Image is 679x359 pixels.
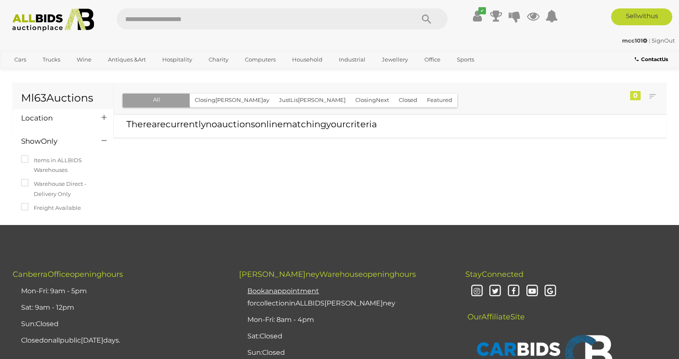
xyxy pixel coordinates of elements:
[21,224,38,233] bbb: Cate
[419,53,446,67] a: Office
[641,56,654,62] bbb: Cont
[247,316,258,324] bbb: Mo
[346,119,360,129] bbb: crit
[21,224,54,233] span: gory
[424,56,440,63] span: ice
[21,137,30,145] bbb: Sh
[126,119,143,129] bbb: The
[8,8,99,32] img: Allbids.com.au
[13,270,123,279] span: erra ice ing rs
[239,270,416,279] span: ney ouse ing rs
[427,96,439,103] bbb: Feat
[239,270,306,279] bbb: [PERSON_NAME]
[274,287,297,295] bbb: appoin
[292,56,310,63] bbb: House
[21,114,53,122] span: tion
[405,8,448,29] button: Search
[265,287,269,295] bbb: a
[153,96,158,103] bbb: Al
[262,348,273,356] bbb: Clo
[424,56,434,63] bbb: Off
[54,287,58,295] bbb: a
[77,56,84,63] bbb: Wi
[162,56,192,63] span: ality
[195,96,269,103] span: ing ay
[355,96,367,103] bbb: Clos
[488,284,503,299] i: Twitter
[46,91,71,104] bbb: Auct
[21,320,30,328] bbb: Su
[247,348,256,356] bbb: Su
[44,336,48,344] bbb: o
[14,56,21,63] bbb: Ca
[279,96,346,103] span: st [PERSON_NAME]
[247,348,285,356] span: n: sed
[256,299,272,307] bbb: colle
[21,137,57,145] span: ow ly
[77,56,91,63] span: ne
[543,284,558,299] i: Google
[39,303,43,311] bbb: a
[108,56,119,63] bbb: Anti
[651,12,655,20] bbb: u
[21,114,38,122] bbb: Loca
[102,270,116,279] bbb: hou
[21,287,87,295] span: n- i: 9 m - 5 m
[36,320,46,328] bbb: Clo
[21,303,29,311] bbb: Sa
[43,56,51,63] bbb: Tru
[451,53,480,67] a: Sports
[239,53,281,67] a: Computers
[39,287,46,295] bbb: Fr
[126,119,377,129] span: re e ntly o ions ine hing ur eria
[382,56,408,63] span: lery
[260,332,270,340] bbb: Clo
[626,12,658,20] span: ll th s
[21,336,120,344] span: sed n l lic days.
[652,37,675,44] a: SignOut
[635,55,670,64] a: ContactUs
[395,270,409,279] bbb: hou
[43,56,60,63] span: cks
[465,270,473,279] bbb: St
[325,299,383,307] bbb: [PERSON_NAME]
[21,179,105,199] label: Warehouse Direct - Delivery Only
[376,53,413,67] a: Jewellery
[209,56,222,63] bbb: Char
[60,336,74,344] bbb: pub
[281,316,284,324] bbb: a
[399,96,417,103] span: sed
[427,96,452,103] span: ured
[75,287,80,295] bbb: p
[376,96,384,103] bbb: Ne
[245,56,266,63] bbb: Compu
[195,96,206,103] bbb: Clos
[265,316,272,324] bbb: Fr
[41,137,51,145] bbb: On
[157,53,198,67] a: Hospitality
[319,270,345,279] bbb: Wareh
[664,37,673,44] bbb: Ou
[467,312,525,321] span: r iate te
[399,96,408,103] bbb: Clo
[525,284,539,299] i: Youtube
[217,119,237,129] bbb: auct
[245,56,276,63] span: ters
[247,287,257,295] bbb: Bo
[350,94,394,107] button: ClosingNext
[21,336,32,344] bbb: Clo
[363,270,382,279] bbb: open
[652,37,675,44] span: gn t
[622,37,649,44] a: mcc101
[382,56,398,63] bbb: Jewel
[70,270,89,279] bbb: open
[622,37,643,44] span: 101
[470,284,484,299] i: Instagram
[166,119,189,129] bbb: curre
[283,119,306,129] bbb: matc
[339,56,354,63] bbb: Indus
[295,299,313,307] bbb: ALLB
[206,119,212,129] bbb: n
[639,56,668,62] span: act s
[457,56,467,63] bbb: Spo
